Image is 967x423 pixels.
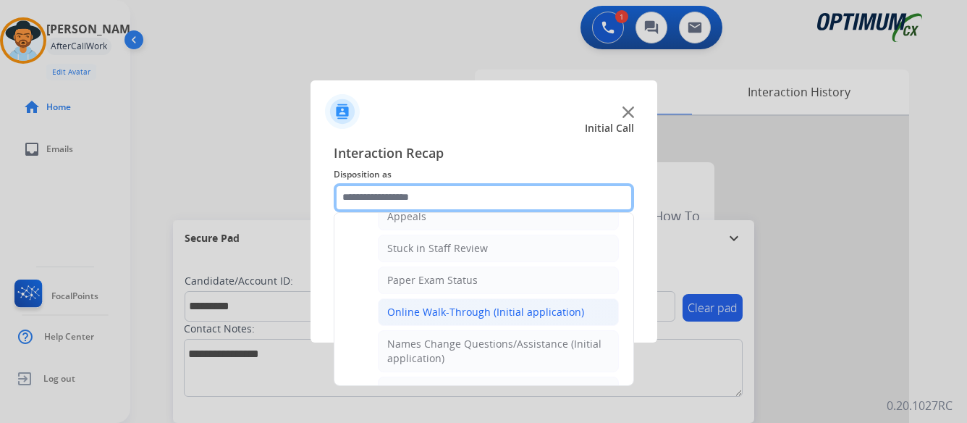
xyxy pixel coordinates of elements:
[334,143,634,166] span: Interaction Recap
[585,121,634,135] span: Initial Call
[887,397,953,414] p: 0.20.1027RC
[387,383,559,398] div: Endorsement Number Not Working
[387,241,488,256] div: Stuck in Staff Review
[325,94,360,129] img: contactIcon
[387,273,478,288] div: Paper Exam Status
[387,209,426,224] div: Appeals
[387,305,584,319] div: Online Walk-Through (Initial application)
[334,166,634,183] span: Disposition as
[387,337,609,366] div: Names Change Questions/Assistance (Initial application)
